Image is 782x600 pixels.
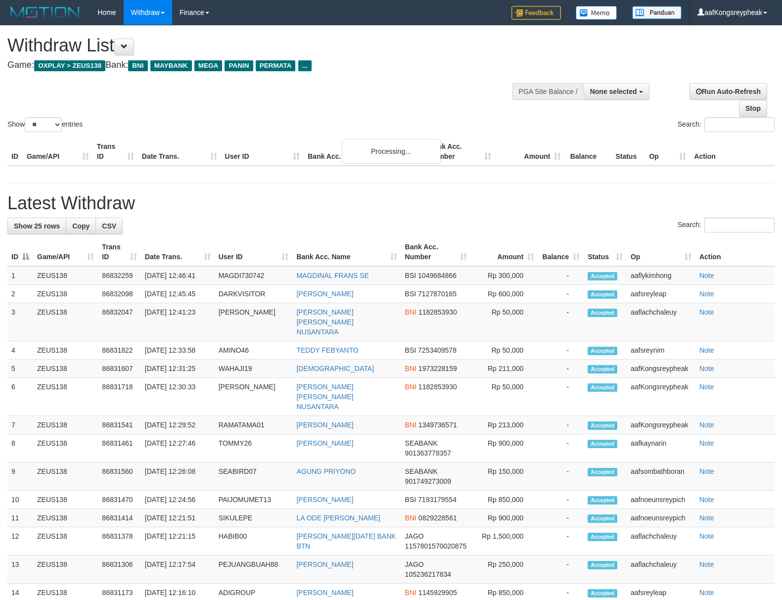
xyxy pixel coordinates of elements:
[471,462,539,491] td: Rp 150,000
[471,378,539,416] td: Rp 50,000
[98,527,141,555] td: 86831378
[627,360,695,378] td: aafKongsreypheak
[296,346,358,354] a: TEDDY FEBYANTO
[699,514,714,522] a: Note
[627,527,695,555] td: aaflachchaleuy
[7,360,33,378] td: 5
[538,416,584,434] td: -
[588,468,617,476] span: Accepted
[471,527,539,555] td: Rp 1,500,000
[141,491,215,509] td: [DATE] 12:24:56
[34,60,105,71] span: OXPLAY > ZEUS138
[225,60,253,71] span: PANIN
[33,555,98,584] td: ZEUS138
[471,434,539,462] td: Rp 900,000
[7,285,33,303] td: 2
[221,138,304,166] th: User ID
[588,365,617,373] span: Accepted
[33,491,98,509] td: ZEUS138
[588,589,617,598] span: Accepted
[627,238,695,266] th: Op: activate to sort column ascending
[296,589,353,597] a: [PERSON_NAME]
[33,266,98,285] td: ZEUS138
[471,509,539,527] td: Rp 900,000
[538,238,584,266] th: Balance: activate to sort column ascending
[538,285,584,303] td: -
[405,272,416,279] span: BSI
[401,238,471,266] th: Bank Acc. Number: activate to sort column ascending
[739,100,767,117] a: Stop
[627,434,695,462] td: aafkaynarin
[405,365,416,372] span: BNI
[538,341,584,360] td: -
[471,555,539,584] td: Rp 250,000
[645,138,690,166] th: Op
[296,514,380,522] a: LA ODE [PERSON_NAME]
[471,266,539,285] td: Rp 300,000
[588,383,617,392] span: Accepted
[704,218,775,232] input: Search:
[98,416,141,434] td: 86831541
[418,272,457,279] span: Copy 1049684866 to clipboard
[33,360,98,378] td: ZEUS138
[418,308,457,316] span: Copy 1182853930 to clipboard
[215,341,293,360] td: AMINO46
[418,496,457,504] span: Copy 7193179554 to clipboard
[95,218,123,234] a: CSV
[98,434,141,462] td: 86831461
[33,416,98,434] td: ZEUS138
[418,365,457,372] span: Copy 1973228159 to clipboard
[33,285,98,303] td: ZEUS138
[405,542,467,550] span: Copy 1157801570020875 to clipboard
[98,491,141,509] td: 86831470
[98,555,141,584] td: 86831306
[678,117,775,132] label: Search:
[215,238,293,266] th: User ID: activate to sort column ascending
[418,383,457,391] span: Copy 1182853930 to clipboard
[296,383,353,411] a: [PERSON_NAME] [PERSON_NAME] NUSANTARA
[141,303,215,341] td: [DATE] 12:41:23
[632,6,682,19] img: panduan.png
[215,378,293,416] td: [PERSON_NAME]
[471,303,539,341] td: Rp 50,000
[495,138,565,166] th: Amount
[699,272,714,279] a: Note
[471,491,539,509] td: Rp 850,000
[7,555,33,584] td: 13
[33,462,98,491] td: ZEUS138
[512,83,584,100] div: PGA Site Balance /
[418,589,457,597] span: Copy 1145929905 to clipboard
[33,434,98,462] td: ZEUS138
[98,360,141,378] td: 86831607
[296,467,356,475] a: AGUNG PRIYONO
[471,285,539,303] td: Rp 600,000
[98,341,141,360] td: 86831822
[215,509,293,527] td: SIKULEPE
[304,138,424,166] th: Bank Acc. Name
[7,5,83,20] img: MOTION_logo.png
[627,555,695,584] td: aaflachchaleuy
[405,532,424,540] span: JAGO
[296,439,353,447] a: [PERSON_NAME]
[471,238,539,266] th: Amount: activate to sort column ascending
[7,527,33,555] td: 12
[33,303,98,341] td: ZEUS138
[471,360,539,378] td: Rp 211,000
[7,303,33,341] td: 3
[7,266,33,285] td: 1
[588,309,617,317] span: Accepted
[538,527,584,555] td: -
[405,439,438,447] span: SEABANK
[7,341,33,360] td: 4
[588,347,617,355] span: Accepted
[7,117,83,132] label: Show entries
[699,290,714,298] a: Note
[699,467,714,475] a: Note
[33,527,98,555] td: ZEUS138
[215,285,293,303] td: DARKVISITOR
[33,378,98,416] td: ZEUS138
[296,290,353,298] a: [PERSON_NAME]
[405,570,451,578] span: Copy 105236217834 to clipboard
[538,509,584,527] td: -
[699,421,714,429] a: Note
